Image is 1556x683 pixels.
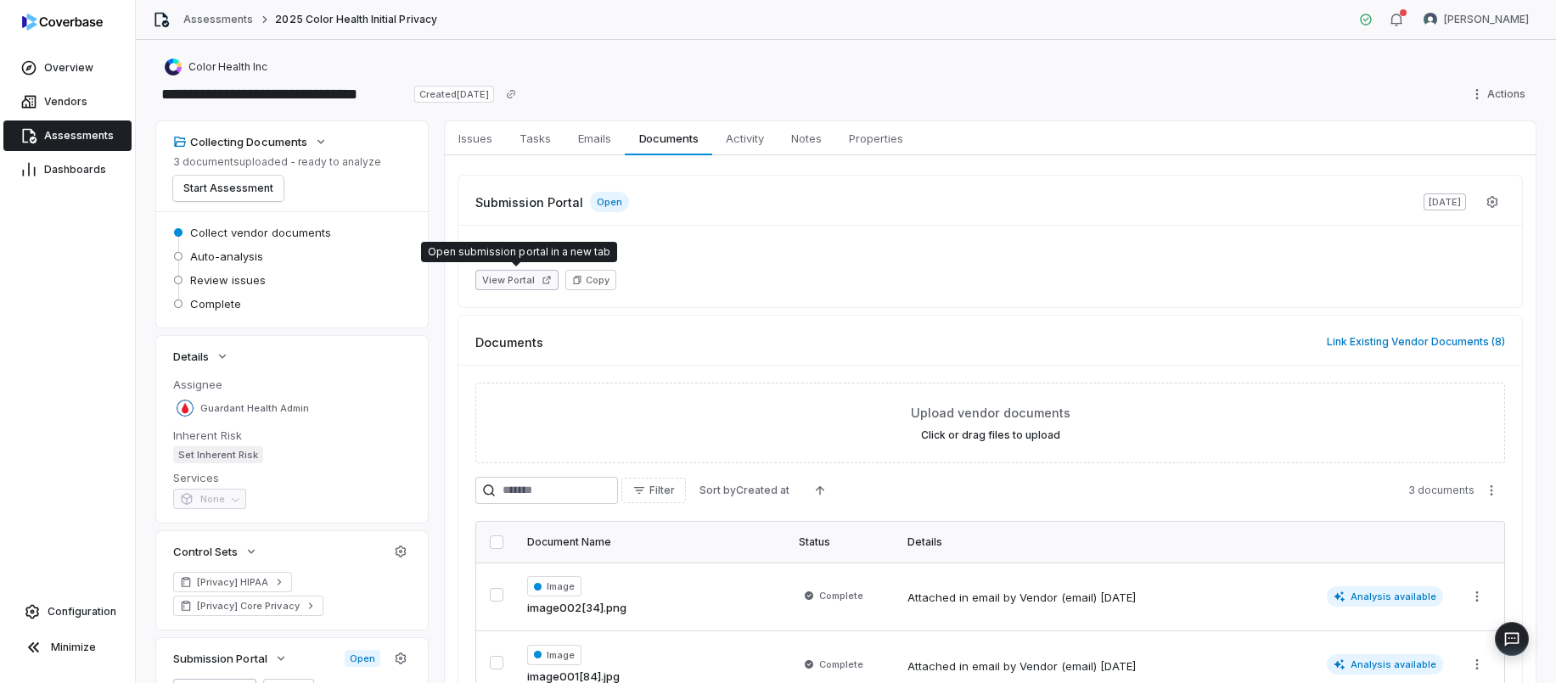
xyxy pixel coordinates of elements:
a: [Privacy] HIPAA [173,572,292,592]
dt: Assignee [173,377,411,392]
span: Documents [475,333,543,351]
span: Overview [44,61,93,75]
span: Image [527,645,581,665]
button: More actions [1463,584,1491,609]
span: Documents [632,127,705,149]
span: Set Inherent Risk [173,446,263,463]
span: [PERSON_NAME] [1444,13,1529,26]
p: 3 documents uploaded - ready to analyze [173,155,381,169]
span: Review issues [190,272,266,288]
button: Copy link [496,79,526,109]
a: Assessments [183,13,253,26]
span: 0 files uploaded [475,243,1505,256]
button: Details [168,341,234,372]
label: Click or drag files to upload [921,428,1060,442]
span: Notes [784,127,829,149]
button: View Portal [475,270,559,290]
span: Guardant Health Admin [200,402,309,415]
button: More actions [1478,478,1505,503]
div: Document Name [527,535,778,549]
button: Submission Portal [168,643,293,674]
span: Activity [719,127,771,149]
div: Open submission portal in a new tab [428,245,610,259]
button: Sort byCreated at [689,478,800,503]
div: by Vendor (email) [1003,590,1097,607]
button: More actions [1463,652,1491,677]
dt: Services [173,470,411,485]
div: Details [907,535,1443,549]
div: by Vendor (email) [1003,658,1097,675]
div: [DATE] [1100,590,1136,607]
span: Properties [842,127,910,149]
span: Complete [819,589,863,602]
span: [Privacy] HIPAA [197,575,268,589]
div: Attached in email [907,590,1136,607]
a: Overview [3,53,132,83]
button: https://color.com/Color Health Inc [160,52,272,82]
span: Vendors [44,95,87,109]
span: Emails [571,127,618,149]
span: [Privacy] Core Privacy [197,599,300,613]
span: Upload vendor documents [911,404,1070,422]
img: Justin Trimachi avatar [1424,13,1437,26]
span: Color Health Inc [188,60,267,74]
span: [DATE] [1424,193,1466,210]
button: Filter [621,478,686,503]
div: Attached in email [907,658,1136,675]
a: Dashboards [3,154,132,185]
button: Actions [1465,81,1536,107]
button: Ascending [803,478,837,503]
span: Analysis available [1327,654,1444,675]
span: Auto-analysis [190,249,263,264]
button: Link Existing Vendor Documents (8) [1322,324,1510,360]
a: [Privacy] Core Privacy [173,596,323,616]
span: Tasks [513,127,558,149]
dt: Inherent Risk [173,428,411,443]
span: 3 documents [1408,484,1475,497]
a: Vendors [3,87,132,117]
span: Configuration [48,605,116,619]
span: Created [DATE] [414,86,494,103]
span: Dashboards [44,163,106,176]
span: Submission Portal [173,651,267,666]
div: Status [799,535,887,549]
span: Filter [649,484,675,497]
span: Complete [819,658,863,671]
span: Image [527,576,581,596]
a: Assessments [3,120,132,151]
svg: Ascending [813,484,827,497]
span: 2025 Color Health Initial Privacy [275,13,436,26]
button: Copy [565,270,616,290]
span: Analysis available [1327,586,1444,607]
span: Assessments [44,129,114,143]
span: Collect vendor documents [190,225,331,240]
span: Submission Portal [475,193,583,211]
button: Control Sets [168,536,263,567]
a: image002[34].png [527,600,626,617]
span: Open [590,192,629,212]
button: Justin Trimachi avatar[PERSON_NAME] [1413,7,1539,32]
button: Start Assessment [173,176,284,201]
img: logo-D7KZi-bG.svg [22,14,103,31]
span: Issues [452,127,499,149]
span: Minimize [51,641,96,654]
a: Configuration [7,596,128,627]
button: Minimize [7,630,128,664]
div: Collecting Documents [173,134,307,149]
span: Complete [190,296,241,311]
span: Open [345,650,380,667]
div: [DATE] [1100,658,1136,675]
img: Guardant Health Admin avatar [177,400,194,417]
button: Collecting Documents [168,126,333,157]
span: Control Sets [173,544,238,559]
span: Details [173,349,209,364]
